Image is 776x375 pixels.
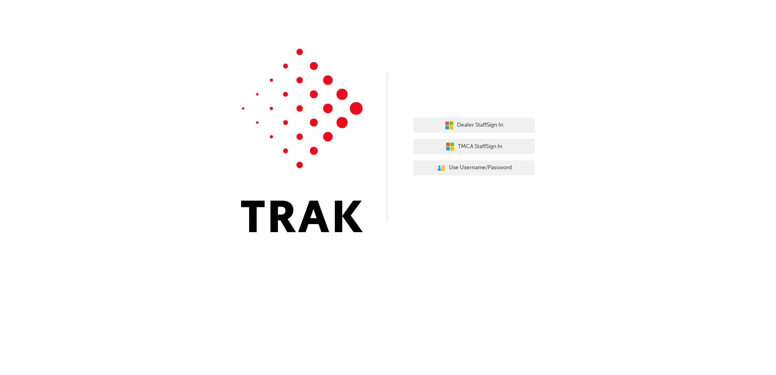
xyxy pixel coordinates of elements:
button: Use Username/Password [413,160,535,176]
button: Dealer StaffSign In [413,118,535,133]
span: TMCA Staff Sign In [458,142,502,151]
span: Dealer Staff Sign In [457,121,503,130]
button: TMCA StaffSign In [413,139,535,154]
span: Use Username/Password [449,163,512,172]
img: Trak [241,49,363,232]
